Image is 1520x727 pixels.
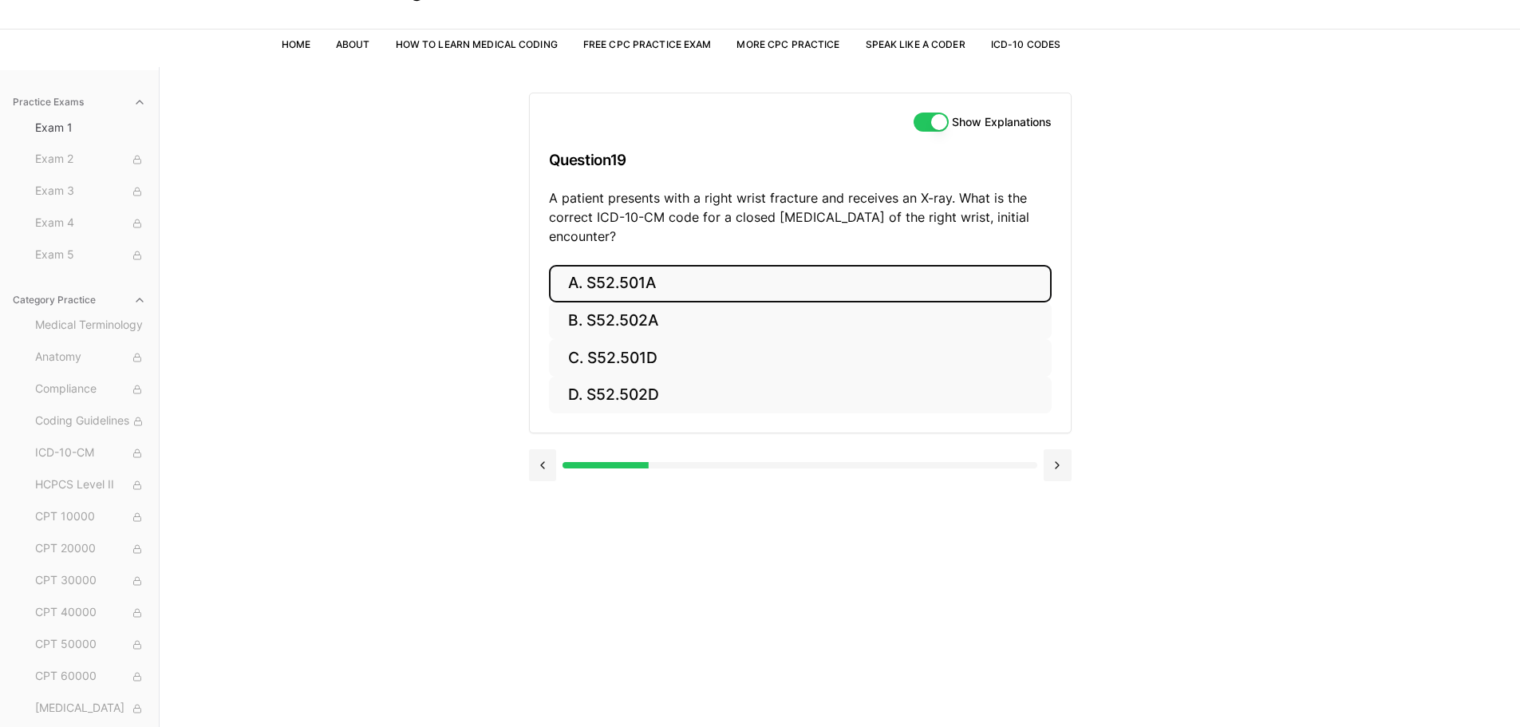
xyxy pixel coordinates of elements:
[583,38,712,50] a: Free CPC Practice Exam
[29,441,152,466] button: ICD-10-CM
[29,504,152,530] button: CPT 10000
[35,668,146,686] span: CPT 60000
[29,179,152,204] button: Exam 3
[866,38,965,50] a: Speak Like a Coder
[29,243,152,268] button: Exam 5
[29,377,152,402] button: Compliance
[29,147,152,172] button: Exam 2
[35,183,146,200] span: Exam 3
[29,211,152,236] button: Exam 4
[35,444,146,462] span: ICD-10-CM
[336,38,370,50] a: About
[35,636,146,654] span: CPT 50000
[29,313,152,338] button: Medical Terminology
[549,339,1052,377] button: C. S52.501D
[29,600,152,626] button: CPT 40000
[6,89,152,115] button: Practice Exams
[29,568,152,594] button: CPT 30000
[35,120,146,136] span: Exam 1
[29,345,152,370] button: Anatomy
[35,349,146,366] span: Anatomy
[35,215,146,232] span: Exam 4
[549,302,1052,340] button: B. S52.502A
[29,696,152,721] button: [MEDICAL_DATA]
[6,287,152,313] button: Category Practice
[29,472,152,498] button: HCPCS Level II
[35,508,146,526] span: CPT 10000
[35,572,146,590] span: CPT 30000
[736,38,839,50] a: More CPC Practice
[549,377,1052,414] button: D. S52.502D
[282,38,310,50] a: Home
[35,317,146,334] span: Medical Terminology
[35,413,146,430] span: Coding Guidelines
[35,151,146,168] span: Exam 2
[991,38,1060,50] a: ICD-10 Codes
[29,536,152,562] button: CPT 20000
[35,604,146,622] span: CPT 40000
[549,188,1052,246] p: A patient presents with a right wrist fracture and receives an X-ray. What is the correct ICD-10-...
[35,381,146,398] span: Compliance
[549,265,1052,302] button: A. S52.501A
[396,38,558,50] a: How to Learn Medical Coding
[29,115,152,140] button: Exam 1
[35,476,146,494] span: HCPCS Level II
[35,247,146,264] span: Exam 5
[29,409,152,434] button: Coding Guidelines
[29,664,152,689] button: CPT 60000
[29,632,152,658] button: CPT 50000
[35,540,146,558] span: CPT 20000
[35,700,146,717] span: [MEDICAL_DATA]
[952,117,1052,128] label: Show Explanations
[549,136,1052,184] h3: Question 19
